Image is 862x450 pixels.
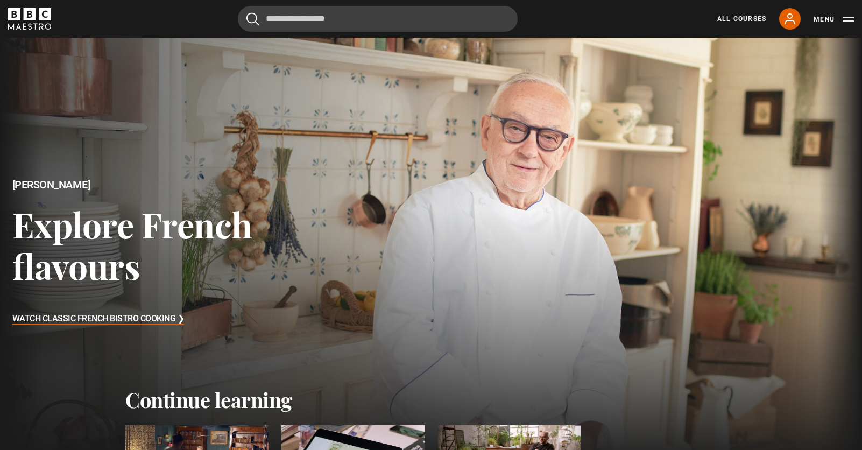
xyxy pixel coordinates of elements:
[246,12,259,26] button: Submit the search query
[8,8,51,30] svg: BBC Maestro
[238,6,518,32] input: Search
[717,14,766,24] a: All Courses
[125,388,737,412] h2: Continue learning
[814,14,854,25] button: Toggle navigation
[12,203,345,287] h3: Explore French flavours
[12,179,345,191] h2: [PERSON_NAME]
[12,311,185,327] h3: Watch Classic French Bistro Cooking ❯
